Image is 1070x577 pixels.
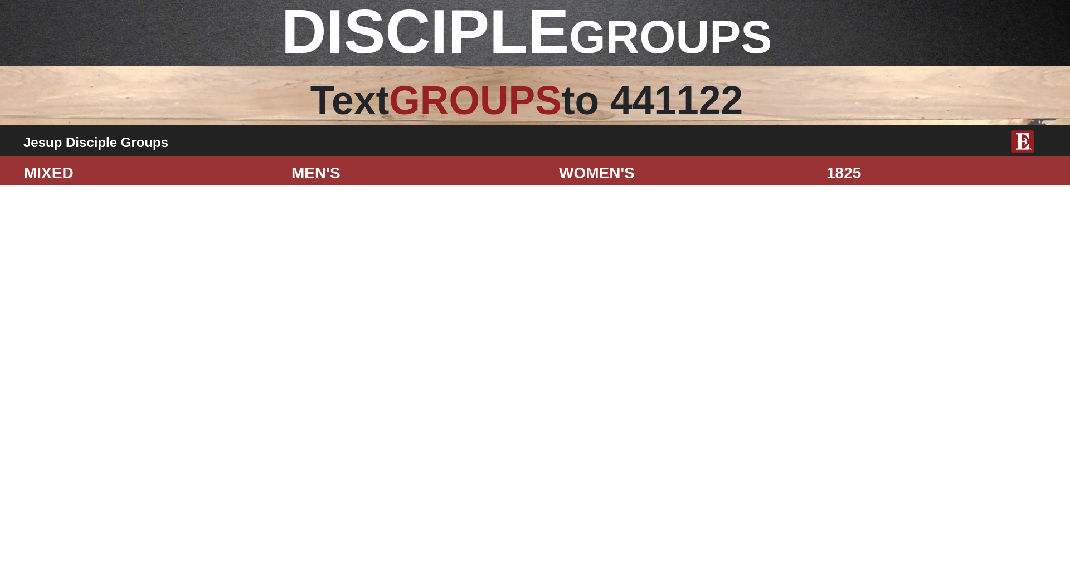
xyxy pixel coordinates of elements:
div: WOMEN'S [551,162,818,185]
div: MIXED [16,162,283,185]
span: GROUPS [389,78,561,123]
div: MEN'S [283,162,551,185]
img: E-icon-fireweed-White-TM.png [1011,130,1034,153]
b: Jesup Disciple Groups [23,135,168,150]
span: GROUPS [569,11,772,63]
